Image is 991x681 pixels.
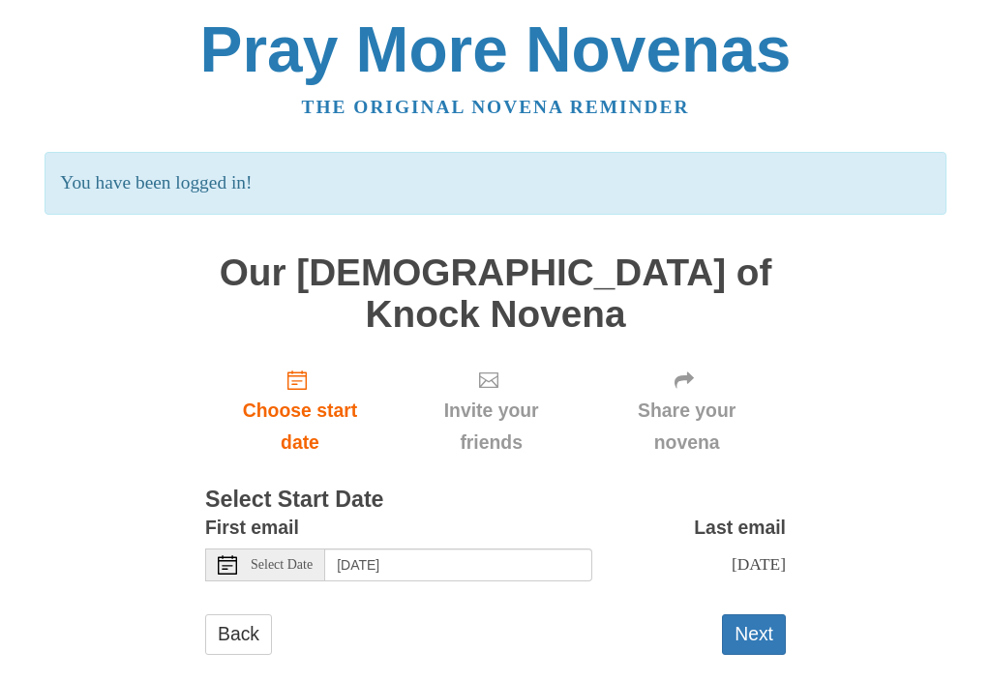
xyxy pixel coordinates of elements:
a: The original novena reminder [302,97,690,117]
span: Invite your friends [414,395,568,459]
h1: Our [DEMOGRAPHIC_DATA] of Knock Novena [205,252,786,335]
div: Click "Next" to confirm your start date first. [395,354,587,469]
h3: Select Start Date [205,488,786,513]
button: Next [722,614,786,654]
span: Choose start date [225,395,375,459]
a: Choose start date [205,354,395,469]
a: Back [205,614,272,654]
span: Share your novena [607,395,766,459]
div: Click "Next" to confirm your start date first. [587,354,786,469]
a: Pray More Novenas [200,14,792,85]
label: Last email [694,512,786,544]
label: First email [205,512,299,544]
span: [DATE] [732,554,786,574]
p: You have been logged in! [45,152,946,215]
span: Select Date [251,558,313,572]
